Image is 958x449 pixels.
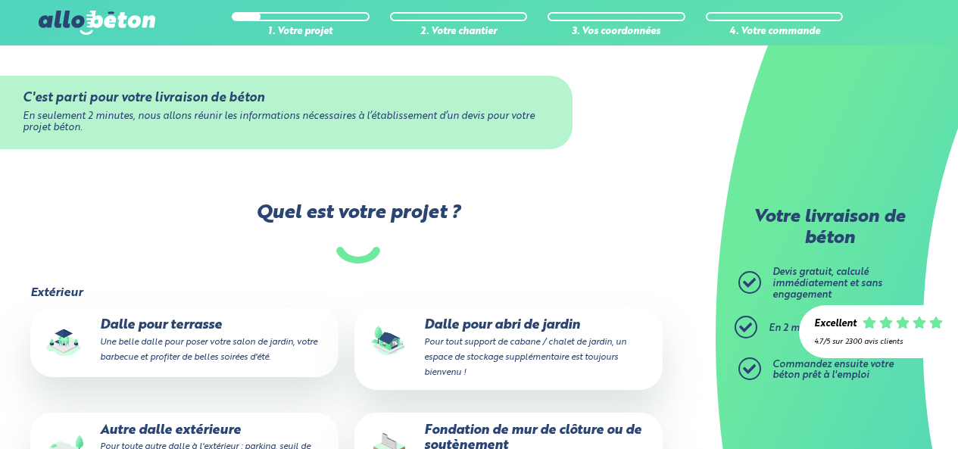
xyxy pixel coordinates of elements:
[424,338,626,377] small: Pour tout support de cabane / chalet de jardin, un espace de stockage supplémentaire est toujours...
[390,27,528,38] div: 2. Votre chantier
[23,111,550,133] div: En seulement 2 minutes, nous allons réunir les informations nécessaires à l’établissement d’un de...
[823,390,941,432] iframe: Help widget launcher
[41,318,89,366] img: final_use.values.terrace
[742,207,916,249] p: Votre livraison de béton
[23,91,550,105] div: C'est parti pour votre livraison de béton
[30,286,83,300] legend: Extérieur
[100,338,317,362] small: Une belle dalle pour poser votre salon de jardin, votre barbecue et profiter de belles soirées d'...
[814,338,943,346] div: 4.7/5 sur 2300 avis clients
[814,319,857,330] div: Excellent
[39,11,155,35] img: allobéton
[232,27,370,38] div: 1. Votre projet
[365,318,413,366] img: final_use.values.garden_shed
[772,267,882,299] span: Devis gratuit, calculé immédiatement et sans engagement
[772,360,894,381] span: Commandez ensuite votre béton prêt à l'emploi
[548,27,685,38] div: 3. Vos coordonnées
[769,323,882,333] span: En 2 minutes top chrono
[365,318,652,379] p: Dalle pour abri de jardin
[41,318,328,364] p: Dalle pour terrasse
[706,27,844,38] div: 4. Votre commande
[29,202,687,263] label: Quel est votre projet ?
